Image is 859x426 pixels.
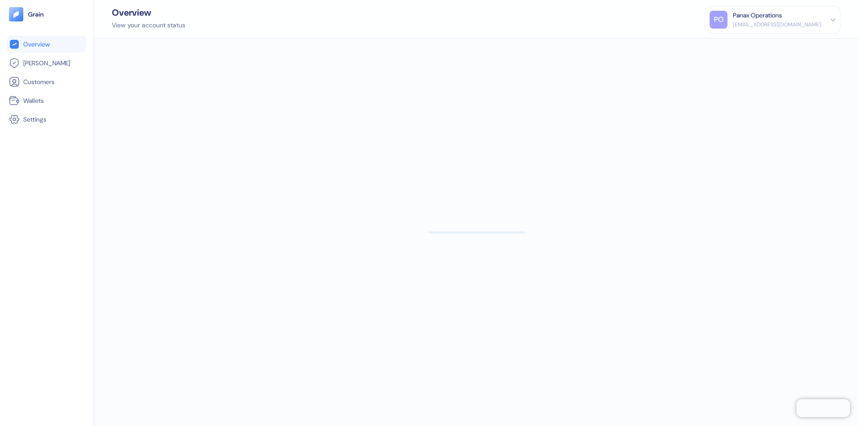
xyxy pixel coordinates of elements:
a: [PERSON_NAME] [9,58,85,68]
span: [PERSON_NAME] [23,59,70,67]
a: Wallets [9,95,85,106]
span: Settings [23,115,47,124]
a: Overview [9,39,85,50]
div: View your account status [112,21,185,30]
span: Customers [23,77,55,86]
a: Settings [9,114,85,125]
div: Overview [112,8,185,17]
div: [EMAIL_ADDRESS][DOMAIN_NAME] [733,21,821,29]
a: Customers [9,76,85,87]
div: Panax Operations [733,11,782,20]
div: PO [710,11,727,29]
span: Wallets [23,96,44,105]
img: logo [28,11,44,17]
img: logo-tablet-V2.svg [9,7,23,21]
iframe: Chatra live chat [796,399,850,417]
span: Overview [23,40,50,49]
